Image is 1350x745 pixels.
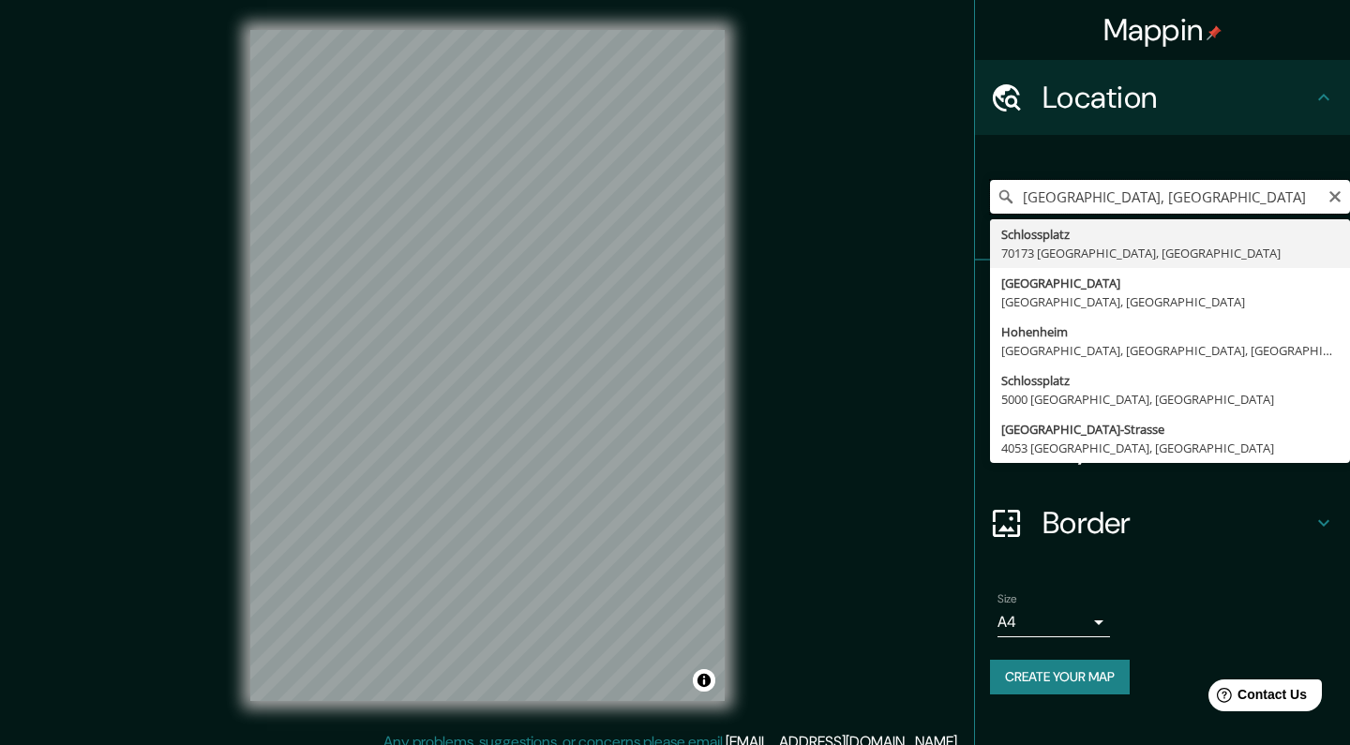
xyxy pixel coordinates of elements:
button: Create your map [990,660,1130,694]
div: Style [975,335,1350,410]
div: Border [975,485,1350,560]
button: Clear [1327,186,1342,204]
div: Hohenheim [1001,322,1339,341]
div: [GEOGRAPHIC_DATA]-Strasse [1001,420,1339,439]
h4: Layout [1042,429,1312,467]
label: Size [997,591,1017,607]
div: A4 [997,607,1110,637]
div: Layout [975,410,1350,485]
h4: Mappin [1103,11,1222,49]
div: 5000 [GEOGRAPHIC_DATA], [GEOGRAPHIC_DATA] [1001,390,1339,409]
button: Toggle attribution [693,669,715,692]
div: Location [975,60,1350,135]
div: Schlossplatz [1001,371,1339,390]
div: [GEOGRAPHIC_DATA], [GEOGRAPHIC_DATA] [1001,292,1339,311]
div: [GEOGRAPHIC_DATA], [GEOGRAPHIC_DATA], [GEOGRAPHIC_DATA] [1001,341,1339,360]
div: [GEOGRAPHIC_DATA] [1001,274,1339,292]
h4: Location [1042,79,1312,116]
div: 4053 [GEOGRAPHIC_DATA], [GEOGRAPHIC_DATA] [1001,439,1339,457]
div: Schlossplatz [1001,225,1339,244]
h4: Border [1042,504,1312,542]
iframe: Help widget launcher [1183,672,1329,724]
div: Pins [975,261,1350,335]
input: Pick your city or area [990,180,1350,214]
div: 70173 [GEOGRAPHIC_DATA], [GEOGRAPHIC_DATA] [1001,244,1339,262]
canvas: Map [250,30,725,701]
img: pin-icon.png [1207,25,1222,40]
